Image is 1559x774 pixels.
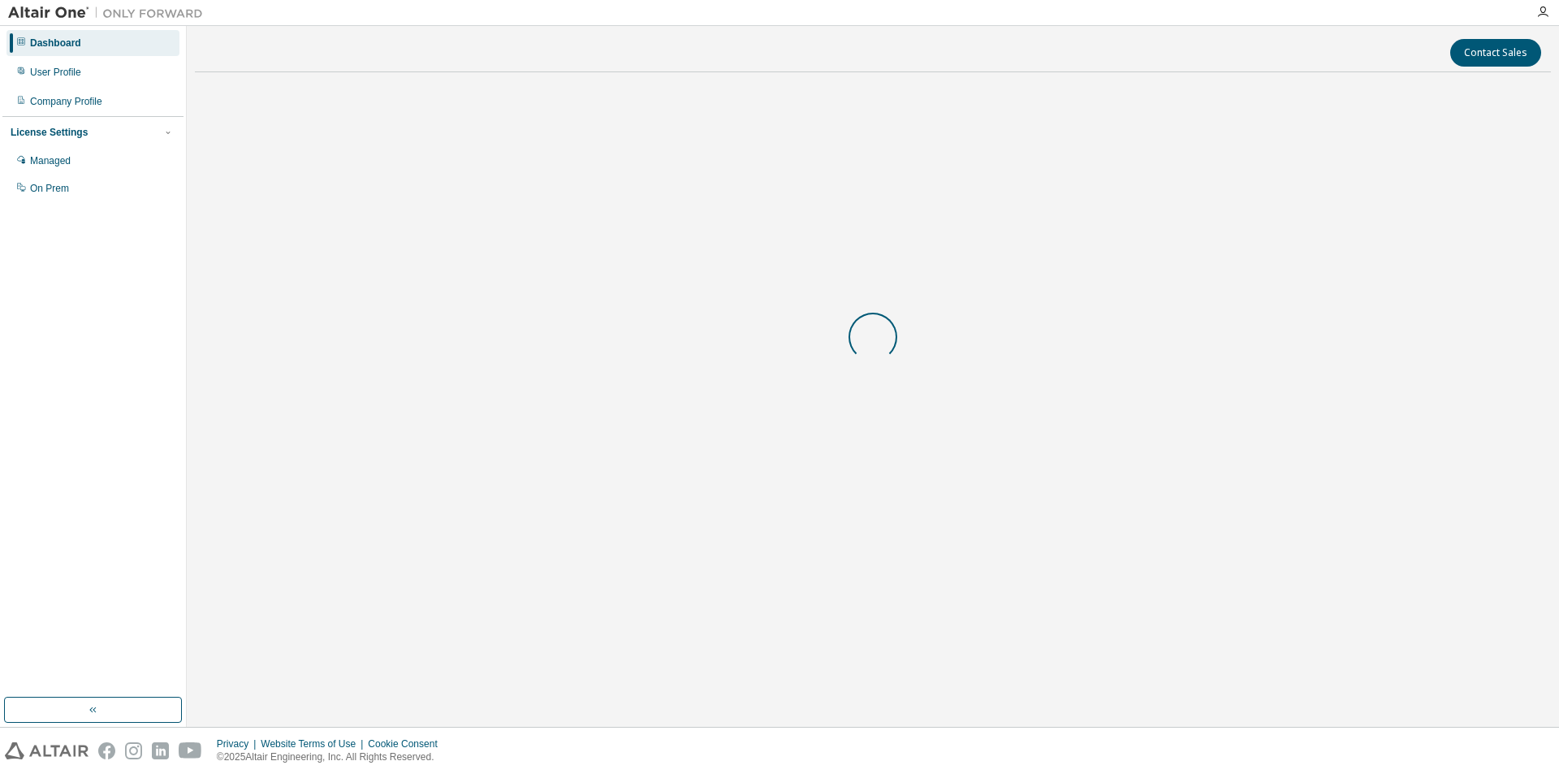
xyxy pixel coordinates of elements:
p: © 2025 Altair Engineering, Inc. All Rights Reserved. [217,750,447,764]
img: facebook.svg [98,742,115,759]
div: Website Terms of Use [261,737,368,750]
img: youtube.svg [179,742,202,759]
div: License Settings [11,126,88,139]
div: Dashboard [30,37,81,50]
div: Privacy [217,737,261,750]
div: Company Profile [30,95,102,108]
div: Cookie Consent [368,737,447,750]
img: Altair One [8,5,211,21]
div: Managed [30,154,71,167]
img: instagram.svg [125,742,142,759]
div: On Prem [30,182,69,195]
img: linkedin.svg [152,742,169,759]
img: altair_logo.svg [5,742,89,759]
button: Contact Sales [1450,39,1541,67]
div: User Profile [30,66,81,79]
